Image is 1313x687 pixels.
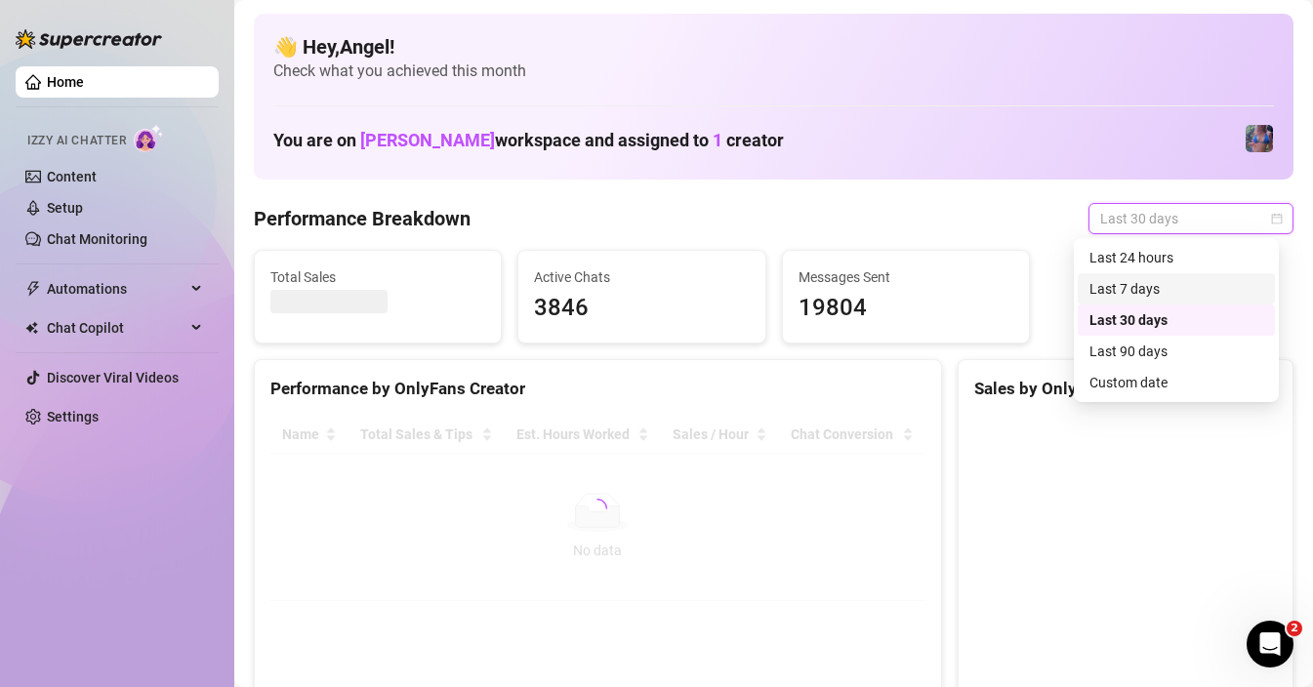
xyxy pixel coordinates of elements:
[1078,336,1275,367] div: Last 90 days
[47,200,83,216] a: Setup
[134,124,164,152] img: AI Chatter
[1247,621,1293,667] iframe: Intercom live chat
[1089,278,1263,300] div: Last 7 days
[270,376,925,402] div: Performance by OnlyFans Creator
[47,74,84,90] a: Home
[27,132,126,150] span: Izzy AI Chatter
[47,169,97,184] a: Content
[25,321,38,335] img: Chat Copilot
[1078,304,1275,336] div: Last 30 days
[974,376,1277,402] div: Sales by OnlyFans Creator
[713,130,722,150] span: 1
[16,29,162,49] img: logo-BBDzfeDw.svg
[1100,204,1282,233] span: Last 30 days
[799,266,1013,288] span: Messages Sent
[1078,242,1275,273] div: Last 24 hours
[47,273,185,304] span: Automations
[1246,125,1273,152] img: Jaylie
[1287,621,1302,636] span: 2
[1078,367,1275,398] div: Custom date
[273,33,1274,61] h4: 👋 Hey, Angel !
[1089,247,1263,268] div: Last 24 hours
[1089,341,1263,362] div: Last 90 days
[534,290,749,327] span: 3846
[47,312,185,343] span: Chat Copilot
[47,231,147,247] a: Chat Monitoring
[588,499,607,518] span: loading
[254,205,471,232] h4: Performance Breakdown
[534,266,749,288] span: Active Chats
[25,281,41,297] span: thunderbolt
[273,130,784,151] h1: You are on workspace and assigned to creator
[1089,372,1263,393] div: Custom date
[270,266,485,288] span: Total Sales
[1078,273,1275,304] div: Last 7 days
[360,130,495,150] span: [PERSON_NAME]
[47,370,179,385] a: Discover Viral Videos
[1089,309,1263,331] div: Last 30 days
[47,409,99,424] a: Settings
[799,290,1013,327] span: 19804
[273,61,1274,82] span: Check what you achieved this month
[1271,213,1283,224] span: calendar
